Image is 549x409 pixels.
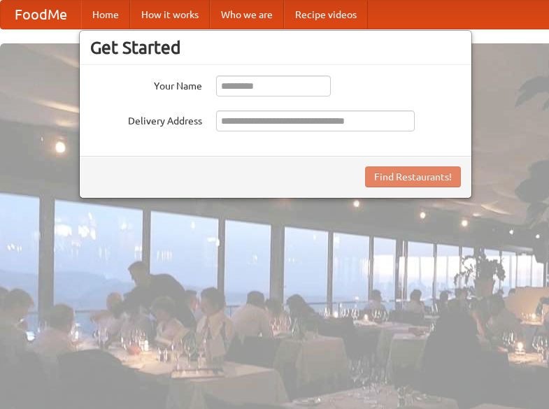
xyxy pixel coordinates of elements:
[90,76,202,93] label: Your Name
[81,1,130,29] a: Home
[365,166,461,187] button: Find Restaurants!
[1,1,81,29] a: FoodMe
[90,110,202,128] label: Delivery Address
[130,1,210,29] a: How it works
[210,1,284,29] a: Who we are
[284,1,368,29] a: Recipe videos
[90,37,461,58] h3: Get Started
